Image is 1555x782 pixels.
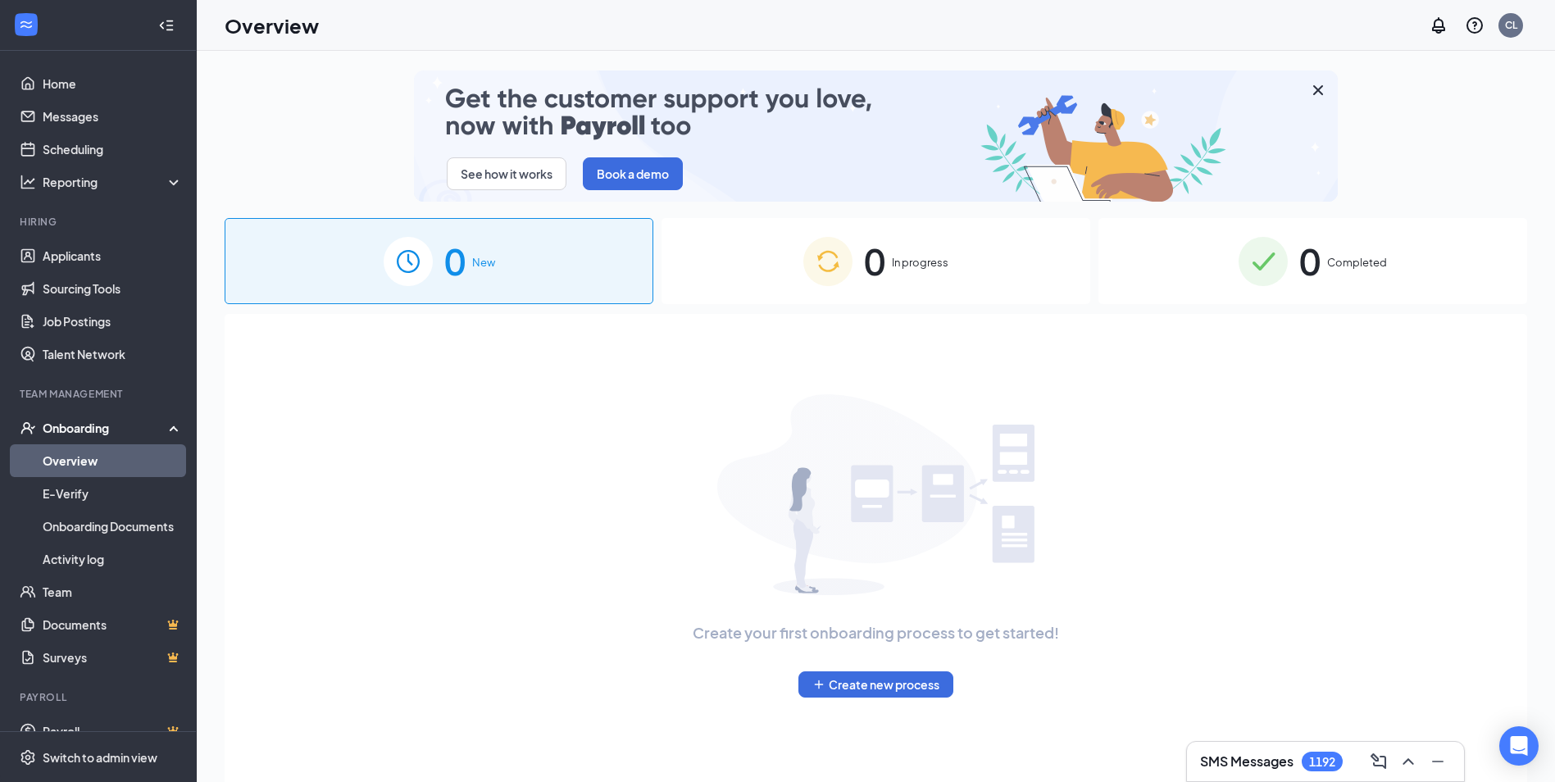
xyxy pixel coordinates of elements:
[20,387,180,401] div: Team Management
[1200,752,1294,771] h3: SMS Messages
[472,254,495,271] span: New
[1505,18,1517,32] div: CL
[1499,726,1539,766] div: Open Intercom Messenger
[20,749,36,766] svg: Settings
[447,157,566,190] button: See how it works
[43,510,183,543] a: Onboarding Documents
[43,100,183,133] a: Messages
[43,543,183,575] a: Activity log
[43,444,183,477] a: Overview
[798,671,953,698] button: PlusCreate new process
[1327,254,1387,271] span: Completed
[583,157,683,190] button: Book a demo
[18,16,34,33] svg: WorkstreamLogo
[864,233,885,289] span: 0
[20,174,36,190] svg: Analysis
[1308,80,1328,100] svg: Cross
[1465,16,1485,35] svg: QuestionInfo
[43,575,183,608] a: Team
[812,678,825,691] svg: Plus
[1369,752,1389,771] svg: ComposeMessage
[20,420,36,436] svg: UserCheck
[43,608,183,641] a: DocumentsCrown
[1395,748,1421,775] button: ChevronUp
[43,305,183,338] a: Job Postings
[892,254,948,271] span: In progress
[43,420,169,436] div: Onboarding
[693,621,1059,644] span: Create your first onboarding process to get started!
[43,338,183,371] a: Talent Network
[43,174,184,190] div: Reporting
[1299,233,1321,289] span: 0
[1398,752,1418,771] svg: ChevronUp
[43,239,183,272] a: Applicants
[1429,16,1448,35] svg: Notifications
[20,215,180,229] div: Hiring
[43,749,157,766] div: Switch to admin view
[43,641,183,674] a: SurveysCrown
[43,272,183,305] a: Sourcing Tools
[1425,748,1451,775] button: Minimize
[1366,748,1392,775] button: ComposeMessage
[43,133,183,166] a: Scheduling
[1309,755,1335,769] div: 1192
[43,477,183,510] a: E-Verify
[1428,752,1448,771] svg: Minimize
[444,233,466,289] span: 0
[43,715,183,748] a: PayrollCrown
[43,67,183,100] a: Home
[414,70,1338,202] img: payroll-small.gif
[225,11,319,39] h1: Overview
[158,17,175,34] svg: Collapse
[20,690,180,704] div: Payroll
